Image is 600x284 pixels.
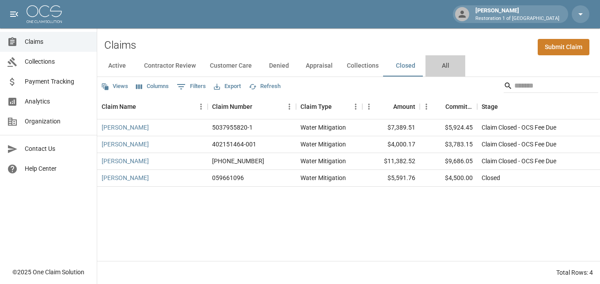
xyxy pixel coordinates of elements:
[538,39,589,55] a: Submit Claim
[445,94,473,119] div: Committed Amount
[300,123,346,132] div: Water Mitigation
[25,117,90,126] span: Organization
[104,39,136,52] h2: Claims
[420,100,433,113] button: Menu
[504,79,598,95] div: Search
[212,140,256,149] div: 402151464-001
[5,5,23,23] button: open drawer
[482,140,556,149] div: Claim Closed - OCS Fee Due
[296,94,362,119] div: Claim Type
[482,173,500,182] div: Closed
[475,15,559,23] p: Restoration 1 of [GEOGRAPHIC_DATA]
[12,268,84,276] div: © 2025 One Claim Solution
[194,100,208,113] button: Menu
[212,123,253,132] div: 5037955820-1
[97,94,208,119] div: Claim Name
[25,164,90,173] span: Help Center
[362,119,420,136] div: $7,389.51
[332,100,344,113] button: Sort
[102,140,149,149] a: [PERSON_NAME]
[420,170,477,187] div: $4,500.00
[300,140,346,149] div: Water Mitigation
[25,97,90,106] span: Analytics
[102,123,149,132] a: [PERSON_NAME]
[212,157,264,165] div: 300-0376652-2025
[102,157,149,165] a: [PERSON_NAME]
[299,55,340,77] button: Appraisal
[362,136,420,153] div: $4,000.17
[25,144,90,154] span: Contact Us
[482,94,498,119] div: Stage
[247,80,283,93] button: Refresh
[212,173,244,182] div: 059661096
[252,100,265,113] button: Sort
[556,268,593,277] div: Total Rows: 4
[300,157,346,165] div: Water Mitigation
[97,55,600,77] div: dynamic tabs
[472,6,563,22] div: [PERSON_NAME]
[482,123,556,132] div: Claim Closed - OCS Fee Due
[212,80,243,93] button: Export
[27,5,62,23] img: ocs-logo-white-transparent.png
[386,55,425,77] button: Closed
[340,55,386,77] button: Collections
[102,173,149,182] a: [PERSON_NAME]
[300,94,332,119] div: Claim Type
[362,100,376,113] button: Menu
[420,119,477,136] div: $5,924.45
[349,100,362,113] button: Menu
[136,100,148,113] button: Sort
[283,100,296,113] button: Menu
[393,94,415,119] div: Amount
[362,153,420,170] div: $11,382.52
[420,153,477,170] div: $9,686.05
[134,80,171,93] button: Select columns
[259,55,299,77] button: Denied
[25,57,90,66] span: Collections
[420,136,477,153] div: $3,783.15
[137,55,203,77] button: Contractor Review
[25,77,90,86] span: Payment Tracking
[381,100,393,113] button: Sort
[175,80,208,94] button: Show filters
[212,94,252,119] div: Claim Number
[498,100,510,113] button: Sort
[208,94,296,119] div: Claim Number
[300,173,346,182] div: Water Mitigation
[25,37,90,46] span: Claims
[362,170,420,187] div: $5,591.76
[97,55,137,77] button: Active
[99,80,130,93] button: Views
[420,94,477,119] div: Committed Amount
[482,157,556,165] div: Claim Closed - OCS Fee Due
[362,94,420,119] div: Amount
[425,55,465,77] button: All
[433,100,445,113] button: Sort
[203,55,259,77] button: Customer Care
[102,94,136,119] div: Claim Name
